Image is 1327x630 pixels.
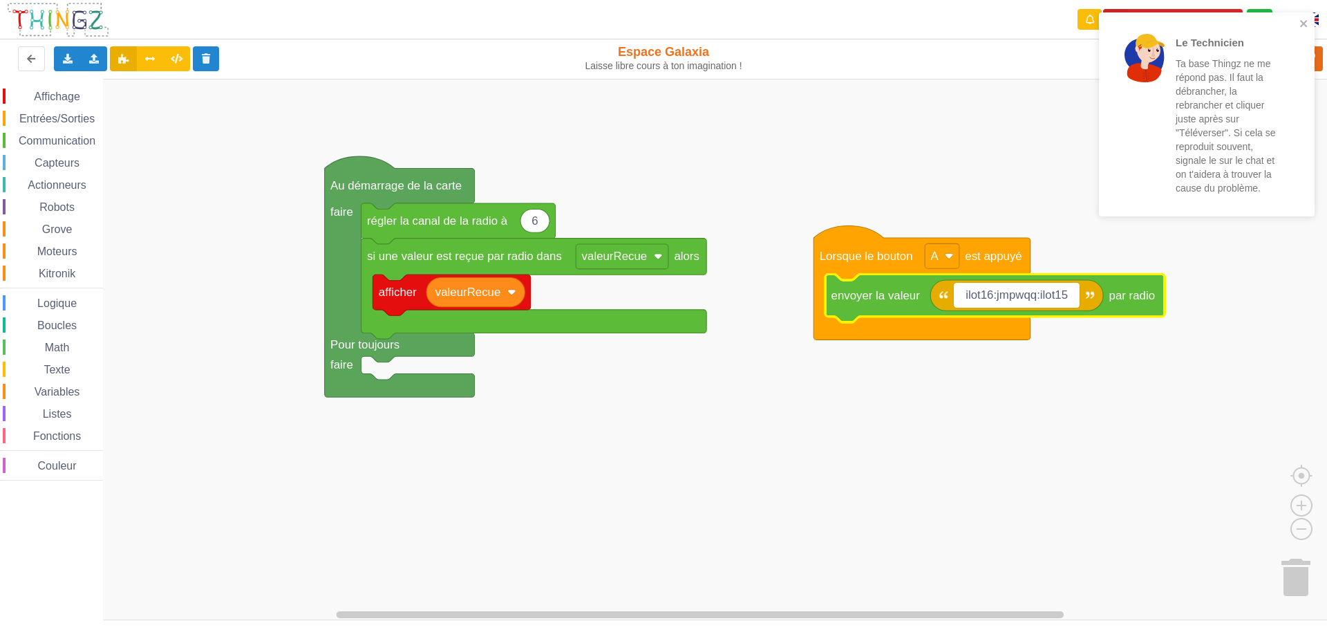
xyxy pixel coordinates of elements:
p: Le Technicien [1176,35,1283,50]
button: Appairer une carte [1103,9,1243,30]
span: Boucles [35,319,79,331]
text: 6 [531,214,538,228]
text: valeurRecue [435,286,501,299]
div: Espace Galaxia [548,44,780,72]
text: alors [674,250,699,263]
span: Listes [41,408,74,420]
span: Entrées/Sorties [17,113,97,124]
span: Math [43,342,72,353]
span: Communication [17,135,97,147]
text: Pour toujours [330,338,399,351]
span: Couleur [36,460,79,472]
span: Logique [35,297,79,309]
text: est appuyé [965,250,1022,263]
text: faire [330,205,353,219]
text: si une valeur est reçue par radio dans [367,250,562,263]
text: afficher [379,286,417,299]
span: Robots [37,201,77,213]
span: Actionneurs [26,179,88,191]
span: Grove [40,223,75,235]
button: close [1299,18,1309,31]
img: thingz_logo.png [6,1,110,38]
text: faire [330,358,353,371]
p: Ta base Thingz ne me répond pas. Il faut la débrancher, la rebrancher et cliquer juste après sur ... [1176,57,1283,195]
span: Texte [41,364,72,376]
text: A [931,250,939,263]
span: Kitronik [37,268,77,279]
text: envoyer la valeur [831,289,921,302]
div: Laisse libre cours à ton imagination ! [548,60,780,72]
text: Au démarrage de la carte [330,179,462,192]
text: Lorsque le bouton [820,250,913,263]
text: régler la canal de la radio à [367,214,508,228]
span: Variables [32,386,82,398]
span: Capteurs [32,157,82,169]
span: Affichage [32,91,82,102]
span: Moteurs [35,245,79,257]
text: valeurRecue [582,250,648,263]
text: par radio [1109,289,1155,302]
span: Fonctions [31,430,83,442]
